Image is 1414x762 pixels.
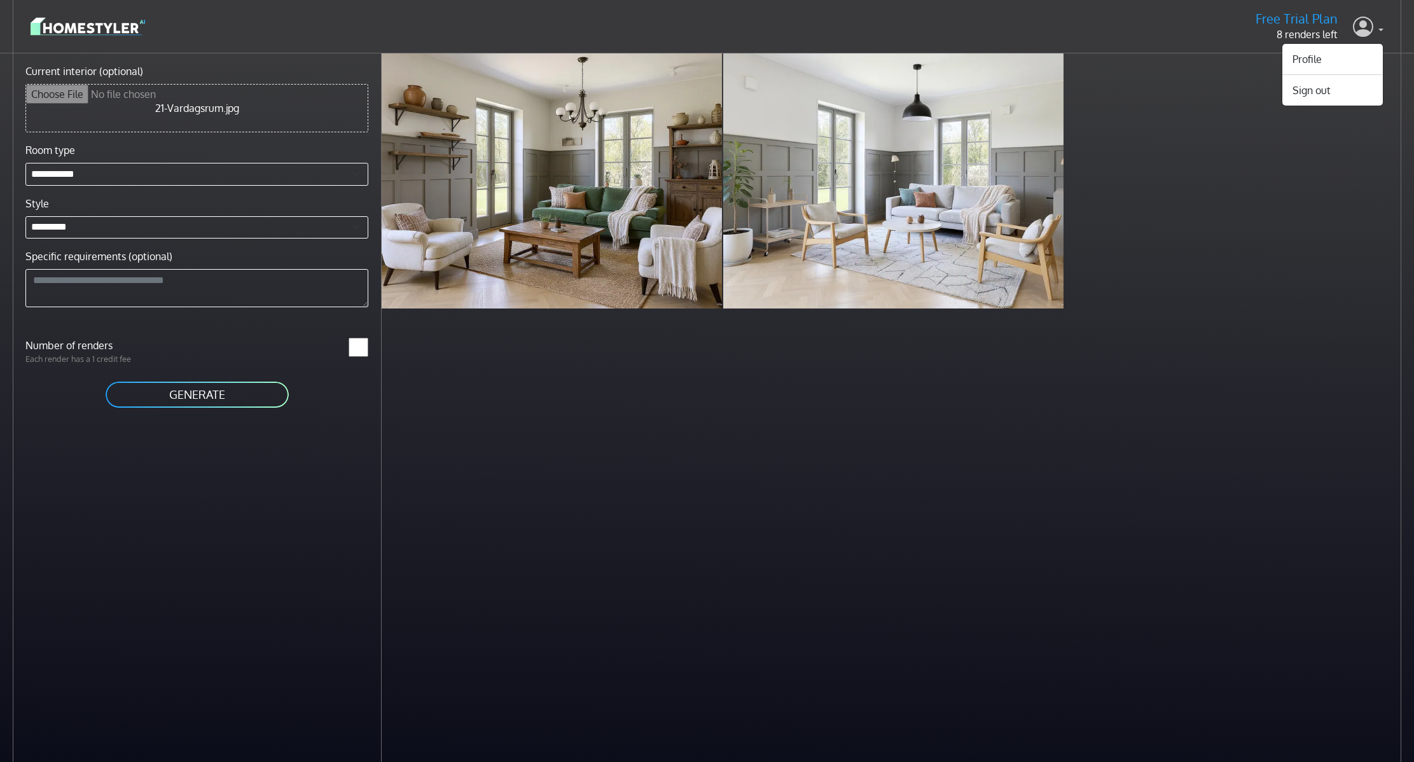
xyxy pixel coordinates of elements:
[25,249,172,264] label: Specific requirements (optional)
[31,15,145,38] img: logo-3de290ba35641baa71223ecac5eacb59cb85b4c7fdf211dc9aaecaaee71ea2f8.svg
[1282,80,1383,100] button: Sign out
[1256,27,1338,42] p: 8 renders left
[25,196,49,211] label: Style
[18,338,197,353] label: Number of renders
[104,380,290,409] button: GENERATE
[1282,49,1383,69] a: Profile
[18,353,197,365] p: Each render has a 1 credit fee
[1256,11,1338,27] h5: Free Trial Plan
[25,64,143,79] label: Current interior (optional)
[25,142,75,158] label: Room type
